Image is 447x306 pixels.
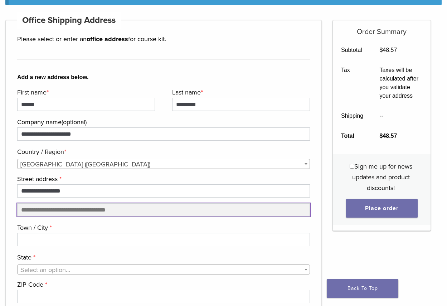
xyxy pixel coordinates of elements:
span: Select an option… [20,266,70,274]
th: Shipping [333,106,371,126]
input: Sign me up for news updates and product discounts! [350,164,354,169]
strong: office address [87,35,128,43]
p: Please select or enter an for course kit. [17,34,310,44]
span: State [17,264,310,275]
h4: Office Shipping Address [17,12,121,29]
th: Subtotal [333,40,371,60]
bdi: 48.57 [379,133,397,139]
a: Back To Top [327,279,398,298]
label: First name [17,87,153,98]
label: ZIP Code [17,279,308,290]
bdi: 48.57 [379,47,397,53]
label: Street address [17,174,308,184]
button: Place order [346,199,418,218]
label: Company name [17,117,308,127]
td: Taxes will be calculated after you validate your address [371,60,431,106]
b: Add a new address below. [17,73,310,82]
span: $ [379,133,383,139]
h5: Order Summary [333,20,431,36]
th: Tax [333,60,371,106]
span: $ [379,47,383,53]
label: Town / City [17,222,308,233]
span: (optional) [62,118,87,126]
label: State [17,252,308,263]
span: Sign me up for news updates and product discounts! [352,162,412,192]
th: Total [333,126,371,146]
label: Last name [172,87,308,98]
span: United States (US) [18,159,310,169]
span: -- [379,113,383,119]
label: Country / Region [17,146,308,157]
span: Country / Region [17,159,310,169]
